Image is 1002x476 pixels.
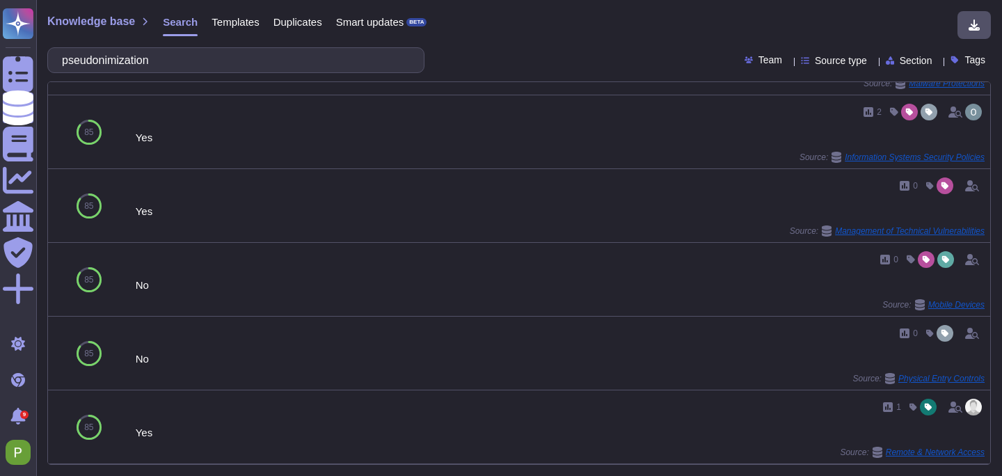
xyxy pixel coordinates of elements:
[913,329,918,338] span: 0
[163,17,198,27] span: Search
[3,437,40,468] button: user
[898,374,985,383] span: Physical Entry Controls
[965,104,982,120] img: user
[928,301,985,309] span: Mobile Devices
[136,132,985,143] div: Yes
[840,447,985,458] span: Source:
[965,399,982,415] img: user
[913,182,918,190] span: 0
[273,17,322,27] span: Duplicates
[882,299,985,310] span: Source:
[136,206,985,216] div: Yes
[336,17,404,27] span: Smart updates
[136,427,985,438] div: Yes
[136,280,985,290] div: No
[84,276,93,284] span: 85
[886,448,985,457] span: Remote & Network Access
[893,255,898,264] span: 0
[406,18,427,26] div: BETA
[6,440,31,465] img: user
[136,354,985,364] div: No
[84,423,93,431] span: 85
[815,56,867,65] span: Source type
[47,16,135,27] span: Knowledge base
[877,108,882,116] span: 2
[20,411,29,419] div: 9
[964,55,985,65] span: Tags
[758,55,782,65] span: Team
[853,373,985,384] span: Source:
[835,227,985,235] span: Management of Technical Vulnerabilities
[84,349,93,358] span: 85
[55,48,410,72] input: Search a question or template...
[845,153,985,161] span: Information Systems Security Policies
[900,56,932,65] span: Section
[84,128,93,136] span: 85
[800,152,985,163] span: Source:
[909,79,985,88] span: Malware Protections
[84,202,93,210] span: 85
[896,403,901,411] span: 1
[212,17,259,27] span: Templates
[864,78,985,89] span: Source:
[790,225,985,237] span: Source:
